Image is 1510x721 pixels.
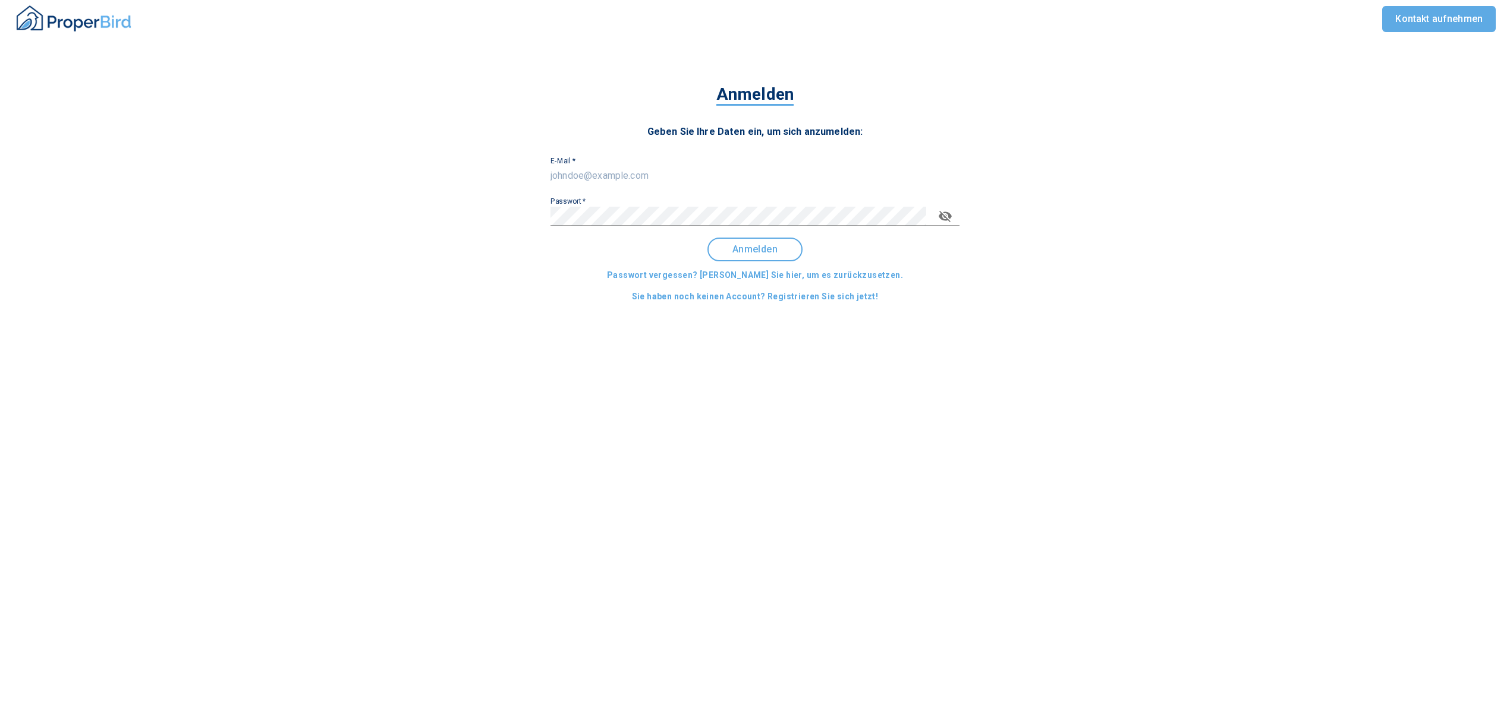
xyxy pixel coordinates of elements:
span: Geben Sie Ihre Daten ein, um sich anzumelden: [647,126,863,137]
span: Anmelden [718,244,792,255]
span: Anmelden [716,84,794,106]
button: ProperBird Logo and Home Button [14,1,133,38]
button: Passwort vergessen? [PERSON_NAME] Sie hier, um es zurückzusetzen. [602,264,908,286]
a: Kontakt aufnehmen [1382,6,1496,32]
button: Sie haben noch keinen Account? Registrieren Sie sich jetzt! [627,286,883,308]
label: E-Mail [550,157,575,165]
button: Anmelden [707,238,803,261]
img: ProperBird Logo and Home Button [14,4,133,33]
button: toggle password visibility [931,202,960,230]
input: johndoe@example.com [550,166,960,185]
label: Passwort [550,198,586,205]
span: Sie haben noch keinen Account? Registrieren Sie sich jetzt! [632,289,879,304]
span: Passwort vergessen? [PERSON_NAME] Sie hier, um es zurückzusetzen. [607,268,903,283]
